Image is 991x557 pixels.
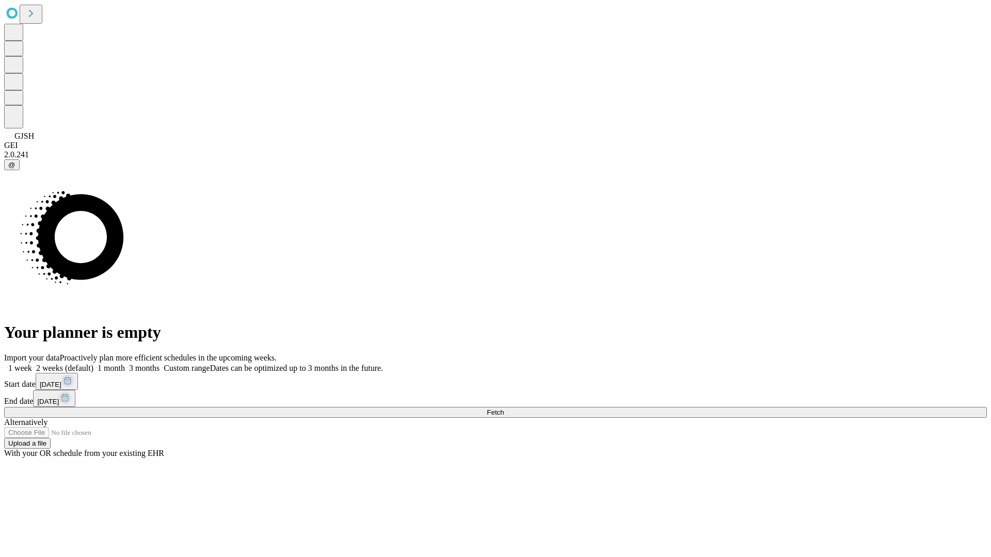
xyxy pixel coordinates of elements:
div: Start date [4,373,987,390]
span: @ [8,161,15,169]
span: Alternatively [4,418,47,427]
div: GEI [4,141,987,150]
button: Fetch [4,407,987,418]
div: 2.0.241 [4,150,987,159]
span: 1 week [8,364,32,372]
div: End date [4,390,987,407]
span: Dates can be optimized up to 3 months in the future. [210,364,383,372]
span: 3 months [129,364,159,372]
span: 2 weeks (default) [36,364,93,372]
span: Proactively plan more efficient schedules in the upcoming weeks. [60,353,277,362]
span: 1 month [98,364,125,372]
button: [DATE] [36,373,78,390]
span: [DATE] [40,381,61,388]
button: [DATE] [33,390,75,407]
span: Import your data [4,353,60,362]
span: Fetch [487,408,504,416]
span: With your OR schedule from your existing EHR [4,449,164,457]
span: GJSH [14,132,34,140]
button: Upload a file [4,438,51,449]
h1: Your planner is empty [4,323,987,342]
span: [DATE] [37,398,59,405]
button: @ [4,159,20,170]
span: Custom range [164,364,210,372]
